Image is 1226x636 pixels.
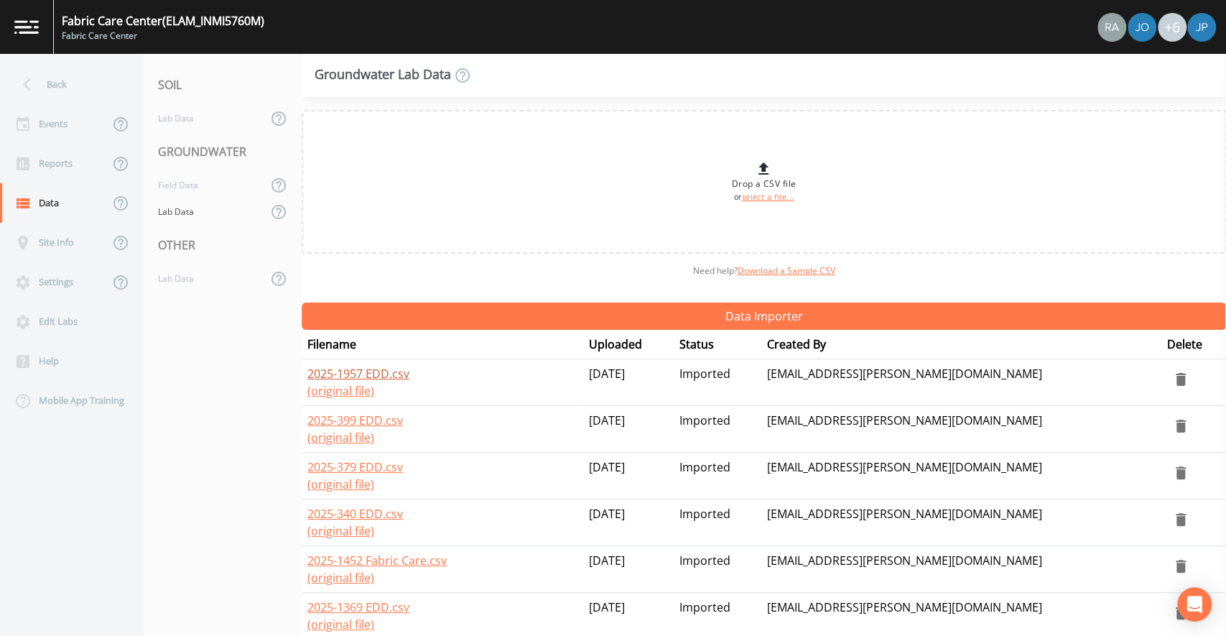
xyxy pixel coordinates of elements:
td: [EMAIL_ADDRESS][PERSON_NAME][DOMAIN_NAME] [761,499,1161,546]
div: SOIL [144,65,302,105]
th: Delete [1161,330,1226,359]
a: 2025-1452 Fabric Care.csv [307,553,447,568]
th: Created By [761,330,1161,359]
td: [EMAIL_ADDRESS][PERSON_NAME][DOMAIN_NAME] [761,359,1161,406]
a: (original file) [307,523,374,539]
td: Imported [674,546,761,593]
a: Field Data [144,172,267,198]
a: Download a Sample CSV [738,264,835,277]
a: 2025-1369 EDD.csv [307,599,409,615]
div: Open Intercom Messenger [1177,587,1212,622]
td: [DATE] [583,499,674,546]
a: Lab Data [144,105,267,132]
a: 2025-379 EDD.csv [307,459,403,475]
th: Status [674,330,761,359]
div: +6 [1158,13,1186,42]
td: [DATE] [583,406,674,453]
button: delete [1166,365,1195,394]
a: (original file) [307,617,374,632]
a: (original file) [307,430,374,446]
div: Radlie J Storer [1097,13,1127,42]
td: [DATE] [583,359,674,406]
a: select a file... [741,192,794,202]
button: delete [1166,505,1195,534]
a: 2025-399 EDD.csv [307,413,403,428]
div: Fabric Care Center [62,29,264,42]
a: 2025-340 EDD.csv [307,506,403,522]
td: Imported [674,453,761,499]
button: delete [1166,458,1195,487]
div: Fabric Care Center (ELAM_INMI5760M) [62,12,264,29]
button: Data Importer [302,303,1226,330]
button: delete [1166,552,1195,581]
a: Lab Data [144,198,267,225]
a: (original file) [307,476,374,492]
div: GROUNDWATER [144,132,302,172]
a: (original file) [307,383,374,399]
th: Filename [302,330,583,359]
th: Uploaded [583,330,674,359]
button: delete [1166,599,1195,627]
div: Groundwater Lab Data [315,67,471,84]
a: 2025-1957 EDD.csv [307,366,409,382]
td: Imported [674,406,761,453]
td: [EMAIL_ADDRESS][PERSON_NAME][DOMAIN_NAME] [761,453,1161,499]
img: 7493944169e4cb9b715a099ebe515ac2 [1097,13,1126,42]
td: [DATE] [583,546,674,593]
div: OTHER [144,225,302,265]
div: Drop a CSV file [732,160,796,203]
td: Imported [674,499,761,546]
img: 41241ef155101aa6d92a04480b0d0000 [1187,13,1216,42]
button: delete [1166,412,1195,441]
small: or [734,192,794,202]
a: Lab Data [144,265,267,292]
div: Josh Dutton [1127,13,1157,42]
td: [EMAIL_ADDRESS][PERSON_NAME][DOMAIN_NAME] [761,546,1161,593]
a: (original file) [307,570,374,586]
td: [DATE] [583,453,674,499]
td: [EMAIL_ADDRESS][PERSON_NAME][DOMAIN_NAME] [761,406,1161,453]
img: logo [14,20,39,34]
span: Need help? [693,264,835,277]
td: Imported [674,359,761,406]
img: eb8b2c35ded0d5aca28d215f14656a61 [1128,13,1156,42]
